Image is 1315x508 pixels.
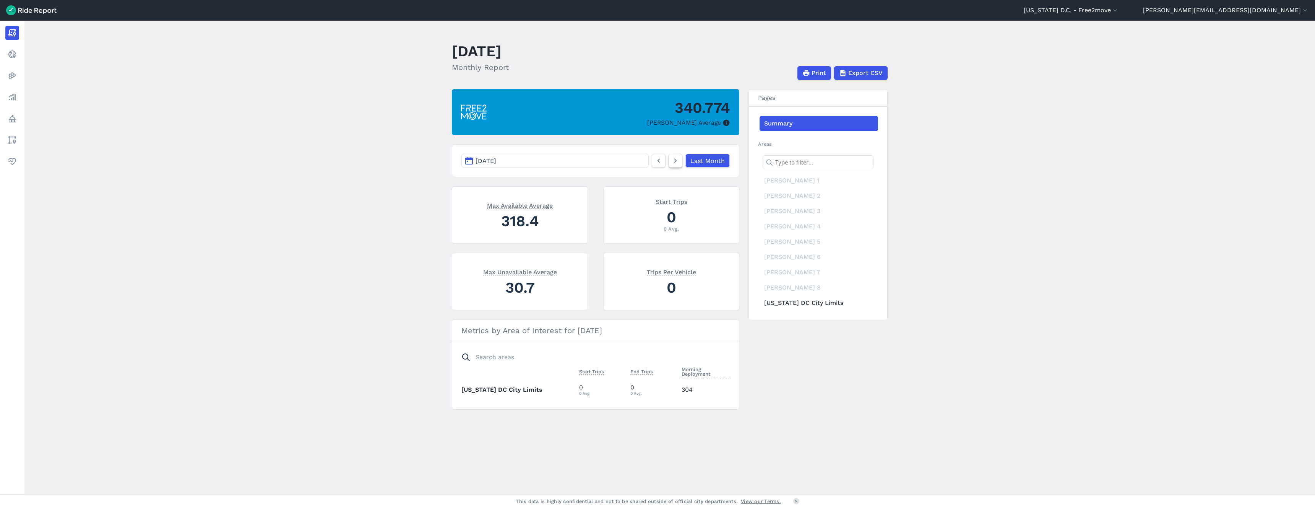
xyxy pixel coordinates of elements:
[461,379,576,400] th: [US_STATE] DC City Limits
[579,367,604,376] button: Start Trips
[1143,6,1309,15] button: [PERSON_NAME][EMAIL_ADDRESS][DOMAIN_NAME]
[630,390,675,397] div: 0 Avg.
[758,140,878,148] h2: Areas
[656,197,687,205] span: Start Trips
[6,5,57,15] img: Ride Report
[630,367,653,375] span: End Trips
[848,68,883,78] span: Export CSV
[1024,6,1119,15] button: [US_STATE] D.C. - Free2move
[579,367,604,375] span: Start Trips
[613,225,730,233] div: 0 Avg.
[760,280,878,295] div: [PERSON_NAME] 8
[452,41,509,62] h1: [DATE]
[476,157,496,164] span: [DATE]
[647,268,696,275] span: Trips Per Vehicle
[5,133,19,147] a: Areas
[579,390,624,397] div: 0 Avg.
[679,379,730,400] td: 304
[760,173,878,188] div: [PERSON_NAME] 1
[760,295,878,311] a: [US_STATE] DC City Limits
[760,188,878,204] div: [PERSON_NAME] 2
[5,47,19,61] a: Realtime
[760,265,878,280] div: [PERSON_NAME] 7
[682,365,730,379] button: Morning Deployment
[461,154,649,168] button: [DATE]
[457,350,725,364] input: Search areas
[647,118,730,127] div: [PERSON_NAME] Average
[760,219,878,234] div: [PERSON_NAME] 4
[5,90,19,104] a: Analyze
[797,66,831,80] button: Print
[760,234,878,249] div: [PERSON_NAME] 5
[5,26,19,40] a: Report
[630,383,675,397] div: 0
[452,62,509,73] h2: Monthly Report
[461,277,578,298] div: 30.7
[5,69,19,83] a: Heatmaps
[812,68,826,78] span: Print
[760,249,878,265] div: [PERSON_NAME] 6
[741,498,781,505] a: View our Terms.
[749,90,887,107] h3: Pages
[613,207,730,228] div: 0
[452,320,739,341] h3: Metrics by Area of Interest for [DATE]
[682,365,730,377] span: Morning Deployment
[461,210,578,231] div: 318.4
[613,277,730,298] div: 0
[834,66,888,80] button: Export CSV
[461,102,503,123] img: Free2Move
[675,97,730,118] div: 340.774
[5,112,19,125] a: Policy
[685,154,730,168] a: Last Month
[630,367,653,376] button: End Trips
[763,155,873,169] input: Type to filter...
[760,116,878,131] a: Summary
[5,155,19,168] a: Health
[483,268,557,275] span: Max Unavailable Average
[579,383,624,397] div: 0
[487,201,553,209] span: Max Available Average
[760,204,878,219] div: [PERSON_NAME] 3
